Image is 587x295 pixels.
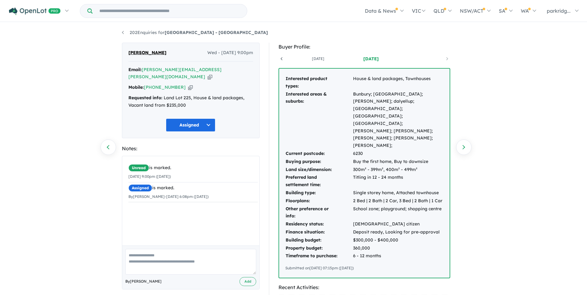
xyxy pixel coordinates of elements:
td: Interested areas & suburbs: [285,90,353,150]
td: Deposit ready, Looking for pre-approval [353,228,443,236]
td: Building budget: [285,236,353,244]
span: [PERSON_NAME] [128,49,166,57]
small: [DATE] 9:00pm ([DATE]) [128,174,171,179]
td: 2 Bed | 2 Bath | 2 Car, 3 Bed | 2 Bath | 1 Car [353,197,443,205]
td: 360,000 [353,244,443,252]
td: Floorplans: [285,197,353,205]
div: is marked. [128,164,258,172]
strong: Email: [128,67,142,72]
td: Finance situation: [285,228,353,236]
td: Current postcode: [285,150,353,158]
span: Assigned [128,184,152,192]
td: House & land packages, Townhouses [353,75,443,90]
td: Buy the first home, Buy to downsize [353,158,443,166]
td: $300,000 - $400,000 [353,236,443,244]
td: Other preference or info: [285,205,353,220]
td: Interested product types: [285,75,353,90]
div: Recent Activities: [278,283,450,292]
td: School zone; playground; shopping centre [353,205,443,220]
strong: Requested info: [128,95,162,100]
a: [PERSON_NAME][EMAIL_ADDRESS][PERSON_NAME][DOMAIN_NAME] [128,67,222,80]
td: 6 - 12 months [353,252,443,260]
a: [DATE] [292,56,344,62]
button: Add [240,277,256,286]
td: Building type: [285,189,353,197]
td: Bunbury; [GEOGRAPHIC_DATA]; [PERSON_NAME]; dalyellup; [GEOGRAPHIC_DATA]; [GEOGRAPHIC_DATA]; [GEOG... [353,90,443,150]
td: Property budget: [285,244,353,252]
span: parkridg... [547,8,571,14]
strong: Mobile: [128,84,144,90]
strong: [GEOGRAPHIC_DATA] - [GEOGRAPHIC_DATA] [165,30,268,35]
a: [DATE] [344,56,397,62]
nav: breadcrumb [122,29,465,36]
button: Copy [208,74,212,80]
td: Titling in 12 - 24 months [353,173,443,189]
small: By [PERSON_NAME] - [DATE] 6:08pm ([DATE]) [128,194,209,199]
div: is marked. [128,184,258,192]
button: Copy [188,84,193,91]
td: 6230 [353,150,443,158]
div: Notes: [122,144,260,153]
span: Wed - [DATE] 9:00pm [207,49,253,57]
span: By [PERSON_NAME] [125,278,162,284]
td: [DEMOGRAPHIC_DATA] citizen [353,220,443,228]
button: Assigned [166,118,215,132]
a: 202Enquiries for[GEOGRAPHIC_DATA] - [GEOGRAPHIC_DATA] [122,30,268,35]
a: [PHONE_NUMBER] [144,84,186,90]
td: Single storey home, Attached townhouse [353,189,443,197]
td: Land size/dimension: [285,166,353,174]
td: Timeframe to purchase: [285,252,353,260]
div: Buyer Profile: [278,43,450,51]
td: Buying purpose: [285,158,353,166]
div: Land Lot 225, House & land packages, Vacant land from $235,000 [128,94,253,109]
img: Openlot PRO Logo White [9,7,61,15]
td: 300m² - 399m², 400m² - 499m² [353,166,443,174]
td: Residency status: [285,220,353,228]
div: Submitted on [DATE] 07:15pm ([DATE]) [285,265,443,271]
span: Unread [128,164,149,172]
td: Preferred land settlement time: [285,173,353,189]
input: Try estate name, suburb, builder or developer [94,4,246,18]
